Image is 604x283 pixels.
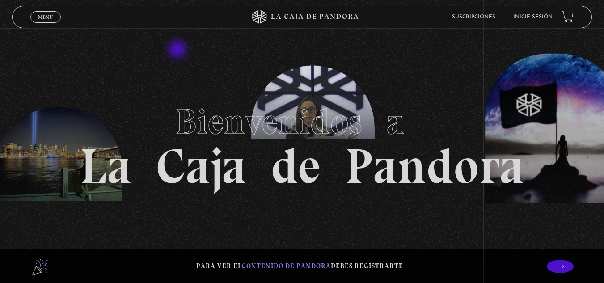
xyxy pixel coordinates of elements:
span: Bienvenidos a [175,100,429,143]
p: Para ver el debes registrarte [196,260,403,272]
h1: La Caja de Pandora [80,93,524,191]
a: View your shopping cart [562,11,574,23]
span: Cerrar [35,21,56,28]
span: Menu [38,14,53,20]
a: Suscripciones [452,14,495,20]
span: contenido de Pandora [242,262,331,270]
a: Inicie sesión [513,14,553,20]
